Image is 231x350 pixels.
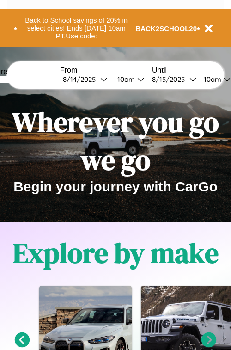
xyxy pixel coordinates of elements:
button: Back to School savings of 20% in select cities! Ends [DATE] 10am PT.Use code: [17,14,136,43]
b: BACK2SCHOOL20 [136,25,197,32]
div: 10am [113,75,137,84]
div: 10am [199,75,224,84]
h1: Explore by make [13,234,219,272]
label: From [60,66,147,74]
button: 8/14/2025 [60,74,110,84]
button: 10am [110,74,147,84]
div: 8 / 14 / 2025 [63,75,100,84]
div: 8 / 15 / 2025 [152,75,189,84]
